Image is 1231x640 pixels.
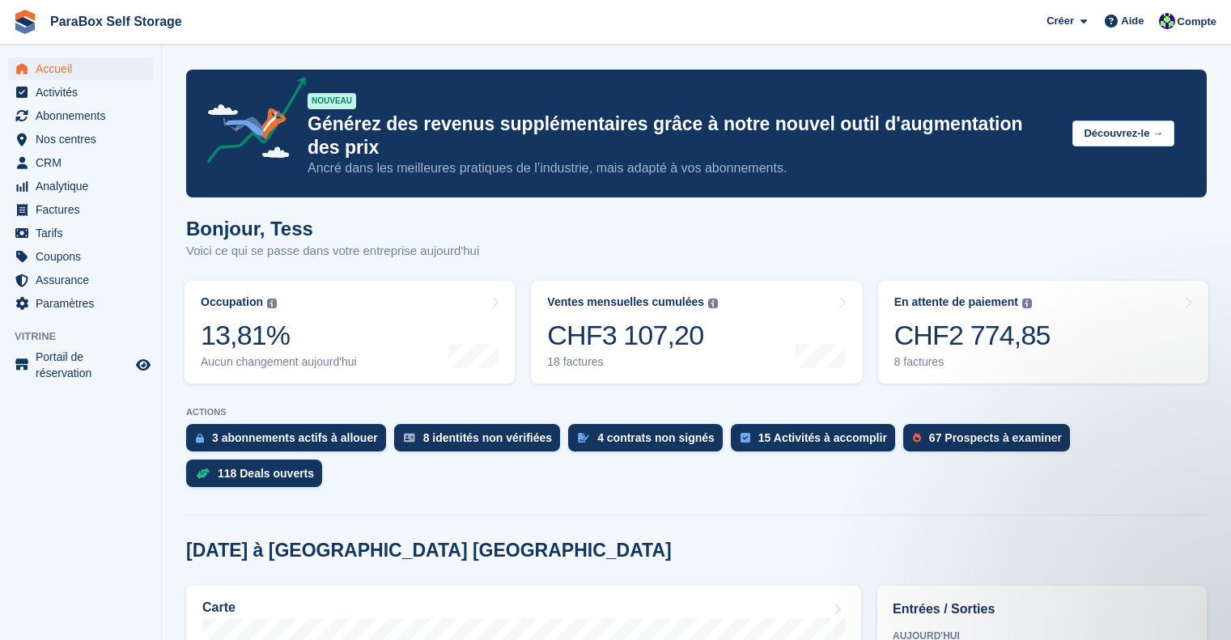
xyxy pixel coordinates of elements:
[15,328,161,345] span: Vitrine
[308,112,1059,159] p: Générez des revenus supplémentaires grâce à notre nouvel outil d'augmentation des prix
[308,93,356,109] div: NOUVEAU
[196,433,204,443] img: active_subscription_to_allocate_icon-d502201f5373d7db506a760aba3b589e785aa758c864c3986d89f69b8ff3...
[36,349,133,381] span: Portail de réservation
[8,128,153,150] a: menu
[8,57,153,80] a: menu
[202,600,236,615] h2: Carte
[894,295,1018,309] div: En attente de paiement
[13,10,37,34] img: stora-icon-8386f47178a22dfd0bd8f6a31ec36ba5ce8667c1dd55bd0f319d3a0aa187defe.svg
[8,175,153,197] a: menu
[186,460,330,495] a: 118 Deals ouverts
[196,468,210,479] img: deal-1b604bf984904fb50ccaf53a9ad4b4a5d6e5aea283cecdc64d6e3604feb123c2.svg
[708,299,718,308] img: icon-info-grey-7440780725fd019a000dd9b08b2336e03edf1995a4989e88bcd33f0948082b44.svg
[308,159,1059,177] p: Ancré dans les meilleures pratiques de l’industrie, mais adapté à vos abonnements.
[1022,299,1032,308] img: icon-info-grey-7440780725fd019a000dd9b08b2336e03edf1995a4989e88bcd33f0948082b44.svg
[929,431,1062,444] div: 67 Prospects à examiner
[193,77,307,169] img: price-adjustments-announcement-icon-8257ccfd72463d97f412b2fc003d46551f7dbcb40ab6d574587a9cd5c0d94...
[8,222,153,244] a: menu
[186,407,1207,417] p: ACTIONS
[201,295,263,309] div: Occupation
[36,175,133,197] span: Analytique
[8,245,153,268] a: menu
[44,8,189,35] a: ParaBox Self Storage
[1121,13,1144,29] span: Aide
[8,349,153,381] a: menu
[1178,14,1216,30] span: Compte
[267,299,277,308] img: icon-info-grey-7440780725fd019a000dd9b08b2336e03edf1995a4989e88bcd33f0948082b44.svg
[894,355,1051,369] div: 8 factures
[597,431,715,444] div: 4 contrats non signés
[36,128,133,150] span: Nos centres
[1046,13,1074,29] span: Créer
[8,104,153,127] a: menu
[1159,13,1175,29] img: Tess Bédat
[8,81,153,104] a: menu
[903,424,1078,460] a: 67 Prospects à examiner
[185,281,515,384] a: Occupation 13,81% Aucun changement aujourd'hui
[134,355,153,375] a: Boutique d'aperçu
[186,218,479,239] h1: Bonjour, Tess
[36,104,133,127] span: Abonnements
[36,292,133,315] span: Paramètres
[212,431,378,444] div: 3 abonnements actifs à allouer
[36,222,133,244] span: Tarifs
[741,433,750,443] img: task-75834270c22a3079a89374b754ae025e5fb1db73e45f91037f5363f120a921f8.svg
[8,292,153,315] a: menu
[36,57,133,80] span: Accueil
[731,424,903,460] a: 15 Activités à accomplir
[36,198,133,221] span: Factures
[547,355,718,369] div: 18 factures
[423,431,553,444] div: 8 identités non vérifiées
[394,424,569,460] a: 8 identités non vérifiées
[36,269,133,291] span: Assurance
[568,424,731,460] a: 4 contrats non signés
[186,424,394,460] a: 3 abonnements actifs à allouer
[1072,121,1174,147] button: Découvrez-le →
[201,355,357,369] div: Aucun changement aujourd'hui
[758,431,887,444] div: 15 Activités à accomplir
[36,81,133,104] span: Activités
[547,319,718,352] div: CHF3 107,20
[913,433,921,443] img: prospect-51fa495bee0391a8d652442698ab0144808aea92771e9ea1ae160a38d050c398.svg
[8,198,153,221] a: menu
[8,269,153,291] a: menu
[578,433,589,443] img: contract_signature_icon-13c848040528278c33f63329250d36e43548de30e8caae1d1a13099fd9432cc5.svg
[36,245,133,268] span: Coupons
[36,151,133,174] span: CRM
[186,540,672,562] h2: [DATE] à [GEOGRAPHIC_DATA] [GEOGRAPHIC_DATA]
[8,151,153,174] a: menu
[404,433,415,443] img: verify_identity-adf6edd0f0f0b5bbfe63781bf79b02c33cf7c696d77639b501bdc392416b5a36.svg
[218,467,314,480] div: 118 Deals ouverts
[531,281,861,384] a: Ventes mensuelles cumulées CHF3 107,20 18 factures
[894,319,1051,352] div: CHF2 774,85
[878,281,1208,384] a: En attente de paiement CHF2 774,85 8 factures
[201,319,357,352] div: 13,81%
[186,242,479,261] p: Voici ce qui se passe dans votre entreprise aujourd'hui
[893,600,1191,619] h2: Entrées / Sorties
[547,295,704,309] div: Ventes mensuelles cumulées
